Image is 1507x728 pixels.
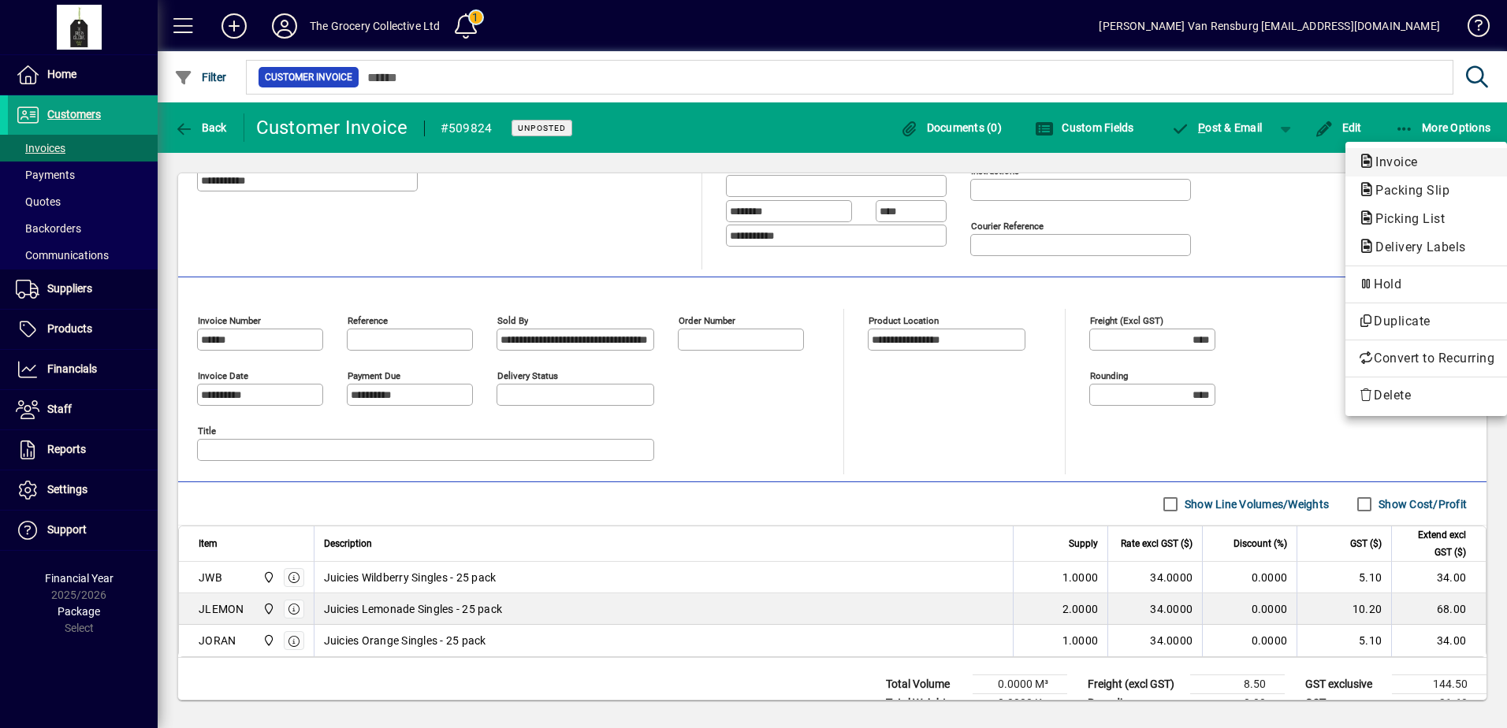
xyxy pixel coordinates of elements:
span: Picking List [1358,211,1453,226]
span: Hold [1358,275,1494,294]
span: Invoice [1358,154,1426,169]
span: Convert to Recurring [1358,349,1494,368]
span: Delete [1358,386,1494,405]
span: Duplicate [1358,312,1494,331]
span: Packing Slip [1358,183,1457,198]
span: Delivery Labels [1358,240,1474,254]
